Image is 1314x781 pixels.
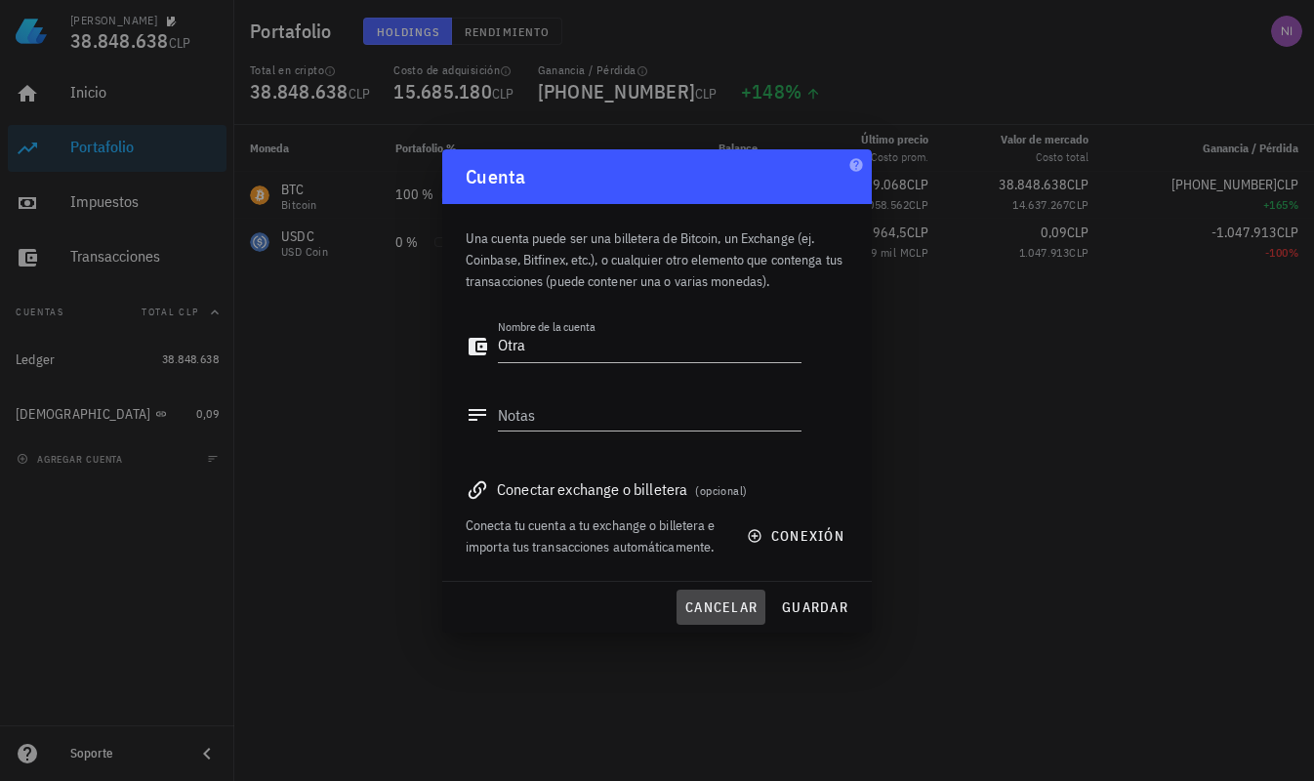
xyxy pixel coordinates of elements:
[498,319,595,334] label: Nombre de la cuenta
[442,149,872,204] div: Cuenta
[735,518,860,554] button: conexión
[751,527,844,545] span: conexión
[466,475,848,503] div: Conectar exchange o billetera
[466,514,723,557] div: Conecta tu cuenta a tu exchange o billetera e importa tus transacciones automáticamente.
[466,204,848,304] div: Una cuenta puede ser una billetera de Bitcoin, un Exchange (ej. Coinbase, Bitfinex, etc.), o cual...
[695,483,747,498] span: (opcional)
[677,590,765,625] button: cancelar
[781,598,848,616] span: guardar
[773,590,856,625] button: guardar
[684,598,758,616] span: cancelar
